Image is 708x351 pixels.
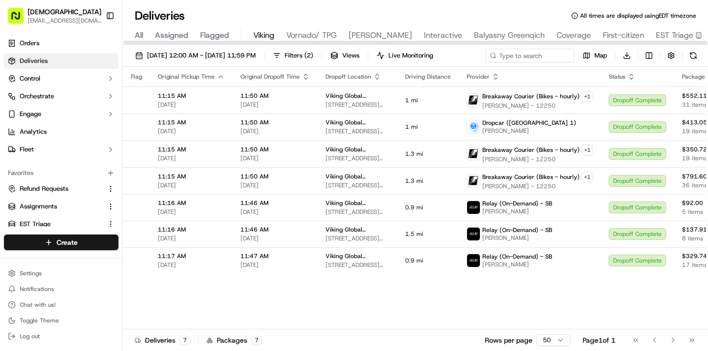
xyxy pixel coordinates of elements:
button: Fleet [4,142,118,157]
button: Map [578,49,612,62]
span: Status [609,73,625,81]
a: Refund Requests [8,184,103,193]
span: 1 mi [405,123,451,131]
span: 1.5 mi [405,230,451,238]
span: [DATE] [87,179,107,187]
span: • [82,152,85,160]
span: [DATE] [158,154,225,162]
p: Welcome 👋 [10,39,179,55]
span: All times are displayed using EDT timezone [580,12,696,20]
a: Deliveries [4,53,118,69]
span: Map [594,51,607,60]
p: Rows per page [485,335,532,345]
span: Refund Requests [20,184,68,193]
span: • [82,179,85,187]
button: See all [152,126,179,138]
span: Viking Global ([GEOGRAPHIC_DATA]) - Floor 8 [325,146,389,153]
div: Start new chat [44,94,161,104]
span: Log out [20,332,40,340]
span: Relay (On-Demand) - SB [482,253,552,261]
span: [STREET_ADDRESS][US_STATE] [325,101,389,109]
span: Original Pickup Time [158,73,215,81]
button: [DATE] 12:00 AM - [DATE] 11:59 PM [131,49,260,62]
span: Relay (On-Demand) - SB [482,200,552,207]
img: breakaway_couriers_logo.png [467,147,480,160]
span: EST Triage [20,220,51,229]
span: Breakaway Courier (Bikes - hourly) [482,92,580,100]
button: Live Monitoring [372,49,438,62]
span: Deliveries [20,57,48,65]
span: 11:15 AM [158,146,225,153]
span: 11:15 AM [158,118,225,126]
button: Refresh [686,49,700,62]
span: Flag [131,73,142,81]
span: Live Monitoring [388,51,433,60]
span: Control [20,74,40,83]
span: Knowledge Base [20,220,75,230]
span: [STREET_ADDRESS][US_STATE] [325,127,389,135]
span: [STREET_ADDRESS][US_STATE] [325,234,389,242]
span: First-citizen [603,29,644,41]
span: Chat with us! [20,301,56,309]
span: Assigned [155,29,188,41]
span: 11:50 AM [240,173,310,180]
span: Package [682,73,705,81]
span: [PERSON_NAME] [482,234,552,242]
span: [DATE] [158,181,225,189]
span: [EMAIL_ADDRESS][DOMAIN_NAME] [28,17,101,25]
button: [DEMOGRAPHIC_DATA][EMAIL_ADDRESS][DOMAIN_NAME] [4,4,102,28]
img: relay_logo_black.png [467,201,480,214]
span: Viking Global ([GEOGRAPHIC_DATA]) - Floor 8 [325,226,389,234]
span: ( 2 ) [304,51,313,60]
span: Breakaway Courier (Bikes - hourly) [482,146,580,154]
span: Viking [253,29,274,41]
img: 1736555255976-a54dd68f-1ca7-489b-9aae-adbdc363a1c4 [20,153,28,161]
span: [PERSON_NAME] [30,152,80,160]
span: Provider [467,73,490,81]
h1: Deliveries [135,8,185,24]
span: Toggle Theme [20,317,59,324]
button: Refund Requests [4,181,118,197]
span: Vornado/ TPG [286,29,337,41]
img: breakaway_couriers_logo.png [467,94,480,107]
span: API Documentation [93,220,158,230]
span: [PERSON_NAME] [349,29,412,41]
a: Analytics [4,124,118,140]
span: 1.3 mi [405,150,451,158]
img: Kennique Reynolds [10,170,26,185]
span: 1.3 mi [405,177,451,185]
button: Settings [4,266,118,280]
span: EST Triage [656,29,693,41]
a: EST Triage [8,220,103,229]
span: [DATE] [240,234,310,242]
span: Engage [20,110,41,118]
span: [DATE] [158,234,225,242]
span: 11:50 AM [240,146,310,153]
a: Powered byPylon [69,243,119,251]
span: [PERSON_NAME] [30,179,80,187]
input: Type to search [486,49,574,62]
span: [DATE] [240,208,310,216]
span: 11:15 AM [158,173,225,180]
span: [DATE] [240,181,310,189]
span: [DATE] [240,261,310,269]
span: Coverage [557,29,591,41]
button: Engage [4,106,118,122]
div: Favorites [4,165,118,181]
button: [DEMOGRAPHIC_DATA] [28,7,101,17]
span: 11:46 AM [240,226,310,234]
span: Orchestrate [20,92,54,101]
a: 💻API Documentation [79,216,162,234]
span: 11:50 AM [240,92,310,100]
span: Settings [20,269,42,277]
button: Chat with us! [4,298,118,312]
img: 1736555255976-a54dd68f-1ca7-489b-9aae-adbdc363a1c4 [10,94,28,112]
span: [PERSON_NAME] - 12250 [482,102,593,110]
span: Viking Global ([GEOGRAPHIC_DATA]) - Floor 8 [325,252,389,260]
span: [PERSON_NAME] [482,207,552,215]
span: Flagged [200,29,229,41]
span: Fleet [20,145,34,154]
button: Control [4,71,118,87]
span: Viking Global ([GEOGRAPHIC_DATA]) - Floor 8 [325,199,389,207]
span: Relay (On-Demand) - SB [482,226,552,234]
